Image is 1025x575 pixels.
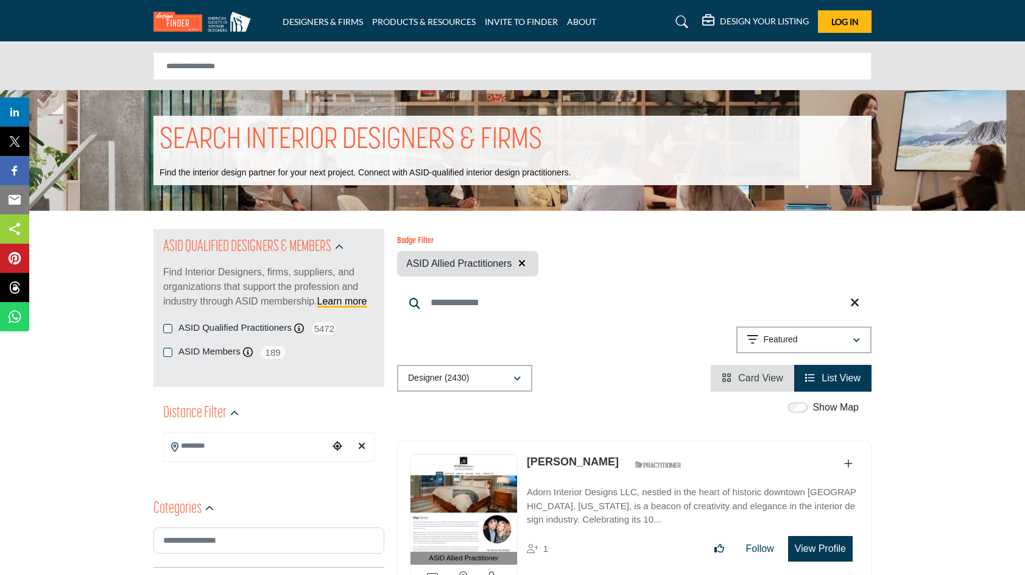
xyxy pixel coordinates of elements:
a: Adorn Interior Designs LLC, nestled in the heart of historic downtown [GEOGRAPHIC_DATA], [US_STAT... [527,478,859,527]
a: View List [805,373,861,383]
a: Add To List [844,459,853,469]
button: Designer (2430) [397,365,532,392]
span: 189 [259,345,287,360]
a: INVITE TO FINDER [485,16,558,27]
p: Featured [764,334,798,346]
label: ASID Members [178,345,241,359]
input: Search Solutions [153,52,872,80]
p: Designer (2430) [408,372,469,384]
button: Like listing [706,537,732,561]
button: View Profile [788,536,853,562]
p: Find Interior Designers, firms, suppliers, and organizations that support the profession and indu... [163,265,375,309]
a: [PERSON_NAME] [527,456,619,468]
img: Mary Davis [410,454,517,552]
div: Choose your current location [328,434,347,460]
a: Search [664,12,696,32]
h2: Distance Filter [163,403,227,425]
p: Find the interior design partner for your next project. Connect with ASID-qualified interior desi... [160,167,571,179]
h5: DESIGN YOUR LISTING [720,16,809,27]
div: Followers [527,541,548,556]
img: Site Logo [153,12,257,32]
span: Card View [738,373,783,383]
div: DESIGN YOUR LISTING [702,15,809,29]
input: Search Location [164,434,328,457]
span: ASID Allied Practitioners [406,256,512,271]
a: ASID Allied Practitioner [410,454,517,565]
h2: Categories [153,498,202,520]
p: Mary Davis [527,454,619,470]
button: Log In [818,10,872,33]
a: View Card [722,373,783,383]
a: ABOUT [567,16,596,27]
span: ASID Allied Practitioner [429,553,499,563]
label: ASID Qualified Practitioners [178,321,292,335]
button: Follow [738,537,782,561]
h2: ASID QUALIFIED DESIGNERS & MEMBERS [163,236,331,258]
input: Search Category [153,527,384,554]
input: ASID Members checkbox [163,348,172,357]
li: Card View [711,365,794,392]
img: ASID Qualified Practitioners Badge Icon [630,457,685,472]
a: PRODUCTS & RESOURCES [372,16,476,27]
input: Search Keyword [397,288,872,317]
label: Show Map [812,400,859,415]
h6: Badge Filter [397,236,538,247]
span: 5472 [311,321,338,336]
p: Adorn Interior Designs LLC, nestled in the heart of historic downtown [GEOGRAPHIC_DATA], [US_STAT... [527,485,859,527]
div: Clear search location [353,434,371,460]
button: Featured [736,326,872,353]
a: DESIGNERS & FIRMS [283,16,363,27]
li: List View [794,365,872,392]
span: List View [822,373,861,383]
h1: SEARCH INTERIOR DESIGNERS & FIRMS [160,122,542,160]
a: Learn more [317,296,367,306]
span: Log In [831,16,859,27]
span: 1 [543,543,548,554]
input: ASID Qualified Practitioners checkbox [163,324,172,333]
